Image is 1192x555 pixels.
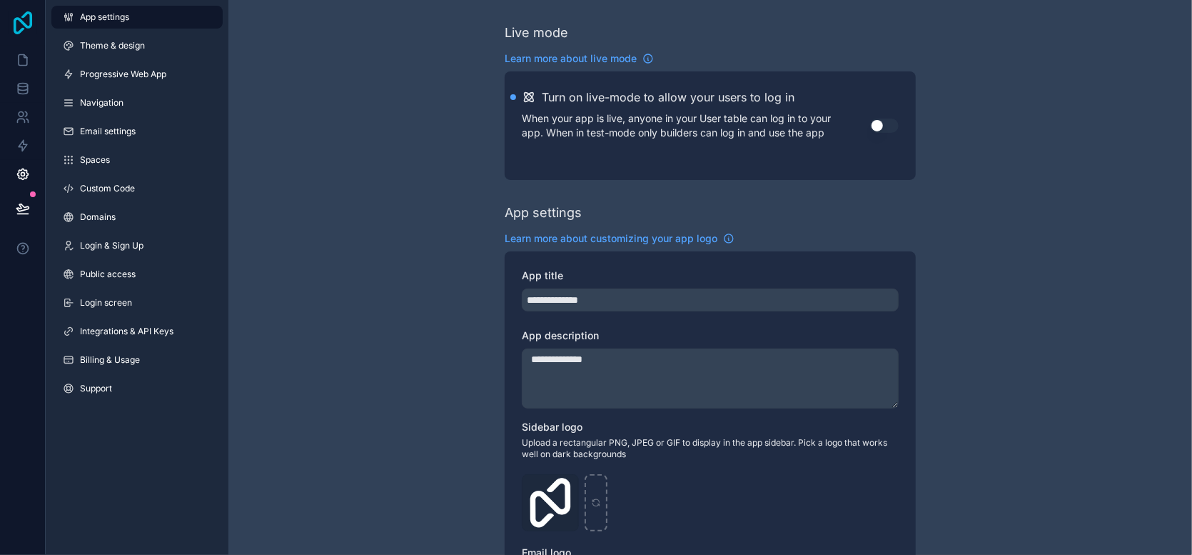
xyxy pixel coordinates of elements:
[80,97,123,109] span: Navigation
[80,269,136,280] span: Public access
[80,211,116,223] span: Domains
[51,206,223,229] a: Domains
[51,349,223,371] a: Billing & Usage
[51,34,223,57] a: Theme & design
[51,91,223,114] a: Navigation
[505,231,734,246] a: Learn more about customizing your app logo
[505,51,654,66] a: Learn more about live mode
[51,377,223,400] a: Support
[80,383,112,394] span: Support
[522,111,870,140] p: When your app is live, anyone in your User table can log in to your app. When in test-mode only b...
[80,126,136,137] span: Email settings
[80,240,143,251] span: Login & Sign Up
[522,437,899,460] span: Upload a rectangular PNG, JPEG or GIF to display in the app sidebar. Pick a logo that works well ...
[51,291,223,314] a: Login screen
[51,63,223,86] a: Progressive Web App
[51,234,223,257] a: Login & Sign Up
[80,183,135,194] span: Custom Code
[522,329,599,341] span: App description
[80,297,132,309] span: Login screen
[51,320,223,343] a: Integrations & API Keys
[505,231,717,246] span: Learn more about customizing your app logo
[80,11,129,23] span: App settings
[51,177,223,200] a: Custom Code
[505,203,582,223] div: App settings
[542,89,794,106] h2: Turn on live-mode to allow your users to log in
[80,154,110,166] span: Spaces
[80,40,145,51] span: Theme & design
[51,6,223,29] a: App settings
[80,326,173,337] span: Integrations & API Keys
[522,269,563,281] span: App title
[505,51,637,66] span: Learn more about live mode
[51,149,223,171] a: Spaces
[80,354,140,366] span: Billing & Usage
[51,120,223,143] a: Email settings
[505,23,568,43] div: Live mode
[522,421,582,433] span: Sidebar logo
[51,263,223,286] a: Public access
[80,69,166,80] span: Progressive Web App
